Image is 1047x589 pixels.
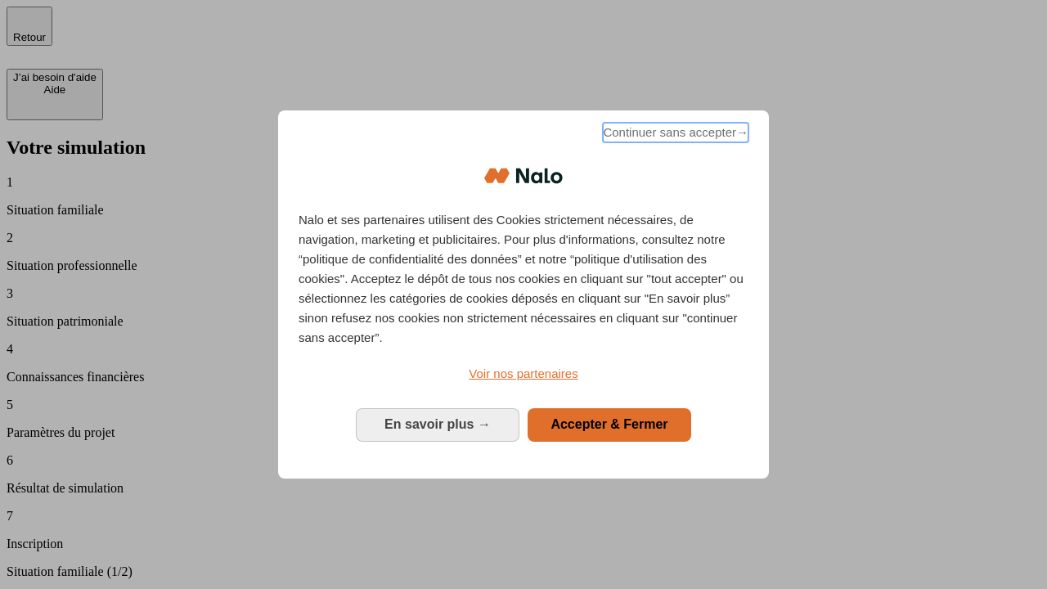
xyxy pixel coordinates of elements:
p: Nalo et ses partenaires utilisent des Cookies strictement nécessaires, de navigation, marketing e... [299,210,748,348]
button: En savoir plus: Configurer vos consentements [356,408,519,441]
span: Continuer sans accepter→ [603,123,748,142]
a: Voir nos partenaires [299,364,748,384]
span: Voir nos partenaires [469,366,577,380]
button: Accepter & Fermer: Accepter notre traitement des données et fermer [528,408,691,441]
div: Bienvenue chez Nalo Gestion du consentement [278,110,769,478]
span: En savoir plus → [384,417,491,431]
img: Logo [484,151,563,200]
span: Accepter & Fermer [550,417,667,431]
